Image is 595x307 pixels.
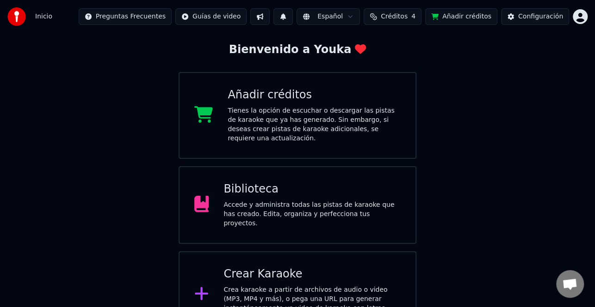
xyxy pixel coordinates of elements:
[7,7,26,26] img: youka
[35,12,52,21] nav: breadcrumb
[228,106,401,143] div: Tienes la opción de escuchar o descargar las pistas de karaoke que ya has generado. Sin embargo, ...
[381,12,408,21] span: Créditos
[556,270,584,298] div: Chat abierto
[501,8,569,25] button: Configuración
[518,12,563,21] div: Configuración
[79,8,172,25] button: Preguntas Frecuentes
[411,12,415,21] span: 4
[223,200,401,228] div: Accede y administra todas las pistas de karaoke que has creado. Edita, organiza y perfecciona tus...
[223,182,401,197] div: Biblioteca
[35,12,52,21] span: Inicio
[229,42,366,57] div: Bienvenido a Youka
[364,8,421,25] button: Créditos4
[228,88,401,102] div: Añadir créditos
[175,8,247,25] button: Guías de video
[425,8,497,25] button: Añadir créditos
[223,267,401,282] div: Crear Karaoke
